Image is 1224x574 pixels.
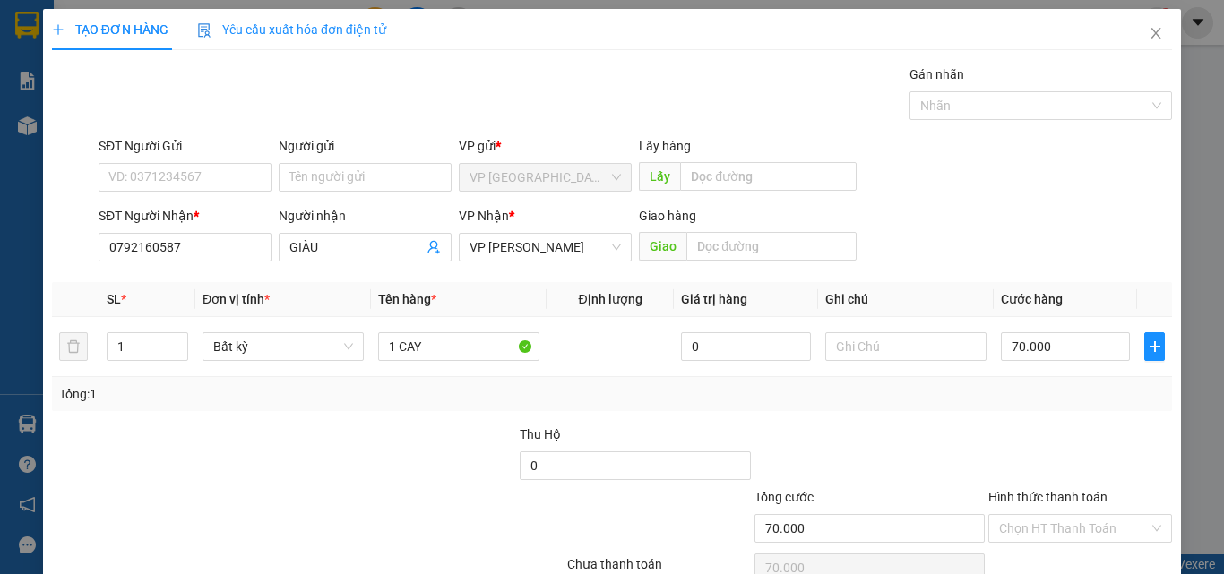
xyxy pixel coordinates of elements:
input: Dọc đường [686,232,857,261]
div: Tổng: 1 [59,384,474,404]
label: Gán nhãn [909,67,964,81]
span: Cước hàng [1001,292,1063,306]
div: SĐT Người Gửi [99,136,272,156]
div: Người gửi [279,136,452,156]
span: Định lượng [578,292,642,306]
span: TẠO ĐƠN HÀNG [52,22,168,37]
span: up [173,336,184,347]
button: plus [1144,332,1165,361]
img: icon [197,23,211,38]
span: Decrease Value [168,347,187,360]
th: Ghi chú [818,282,994,317]
span: Tổng cước [754,490,814,504]
span: VP Nhận [459,209,509,223]
button: delete [59,332,88,361]
span: Lấy hàng [639,139,691,153]
span: Bất kỳ [213,333,353,360]
input: Dọc đường [680,162,857,191]
input: Ghi Chú [825,332,987,361]
span: VP Sài Gòn [470,164,621,191]
span: Đơn vị tính [203,292,270,306]
span: Thu Hộ [520,427,561,441]
span: close [1149,26,1163,40]
span: user-add [427,240,441,254]
span: SL [107,292,121,306]
label: Hình thức thanh toán [988,490,1108,504]
span: Giao [639,232,686,261]
span: Tên hàng [378,292,436,306]
div: SĐT Người Nhận [99,206,272,226]
span: Yêu cầu xuất hóa đơn điện tử [197,22,386,37]
span: VP Phan Thiết [470,234,621,261]
span: plus [1145,339,1164,354]
span: down [173,348,184,359]
div: VP gửi [459,136,632,156]
span: Increase Value [168,333,187,347]
input: VD: Bàn, Ghế [378,332,539,361]
span: plus [52,23,65,36]
input: 0 [681,332,810,361]
span: Giao hàng [639,209,696,223]
button: Close [1131,9,1181,59]
span: Lấy [639,162,680,191]
span: Giá trị hàng [681,292,747,306]
div: Người nhận [279,206,452,226]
